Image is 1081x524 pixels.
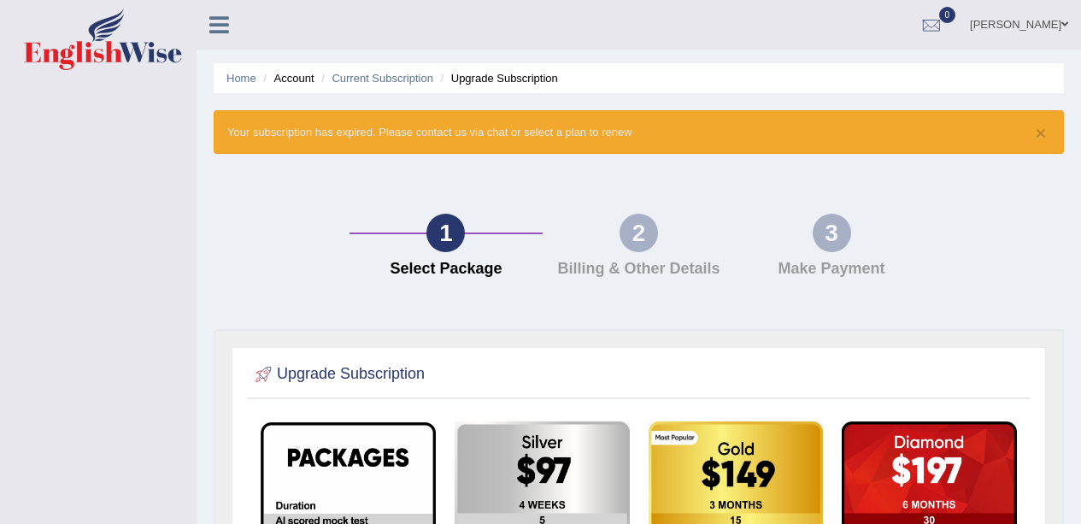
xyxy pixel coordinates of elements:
[426,214,465,252] div: 1
[939,7,956,23] span: 0
[226,72,256,85] a: Home
[437,70,558,86] li: Upgrade Subscription
[358,261,534,278] h4: Select Package
[259,70,314,86] li: Account
[1036,124,1046,142] button: ×
[743,261,919,278] h4: Make Payment
[251,362,425,387] h2: Upgrade Subscription
[551,261,727,278] h4: Billing & Other Details
[813,214,851,252] div: 3
[620,214,658,252] div: 2
[332,72,433,85] a: Current Subscription
[214,110,1064,154] div: Your subscription has expired. Please contact us via chat or select a plan to renew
